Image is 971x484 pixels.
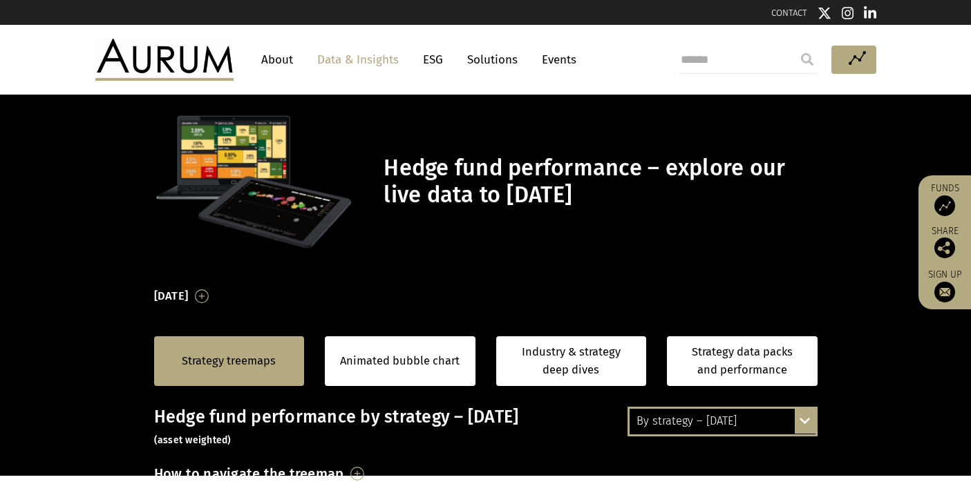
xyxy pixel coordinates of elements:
[667,336,818,387] a: Strategy data packs and performance
[182,352,276,370] a: Strategy treemaps
[934,195,955,216] img: Access Funds
[340,352,460,370] a: Animated bubble chart
[154,407,818,448] h3: Hedge fund performance by strategy – [DATE]
[310,47,406,72] a: Data & Insights
[864,6,876,20] img: Linkedin icon
[154,434,232,446] small: (asset weighted)
[154,286,189,307] h3: [DATE]
[925,182,964,216] a: Funds
[934,238,955,258] img: Share this post
[416,47,450,72] a: ESG
[535,47,576,72] a: Events
[934,282,955,302] img: Sign up to our newsletter
[818,6,831,20] img: Twitter icon
[384,155,813,209] h1: Hedge fund performance – explore our live data to [DATE]
[460,47,525,72] a: Solutions
[496,336,647,387] a: Industry & strategy deep dives
[771,8,807,18] a: CONTACT
[925,226,964,258] div: Share
[793,46,821,73] input: Submit
[842,6,854,20] img: Instagram icon
[95,39,234,80] img: Aurum
[254,47,300,72] a: About
[925,269,964,302] a: Sign up
[630,409,816,434] div: By strategy – [DATE]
